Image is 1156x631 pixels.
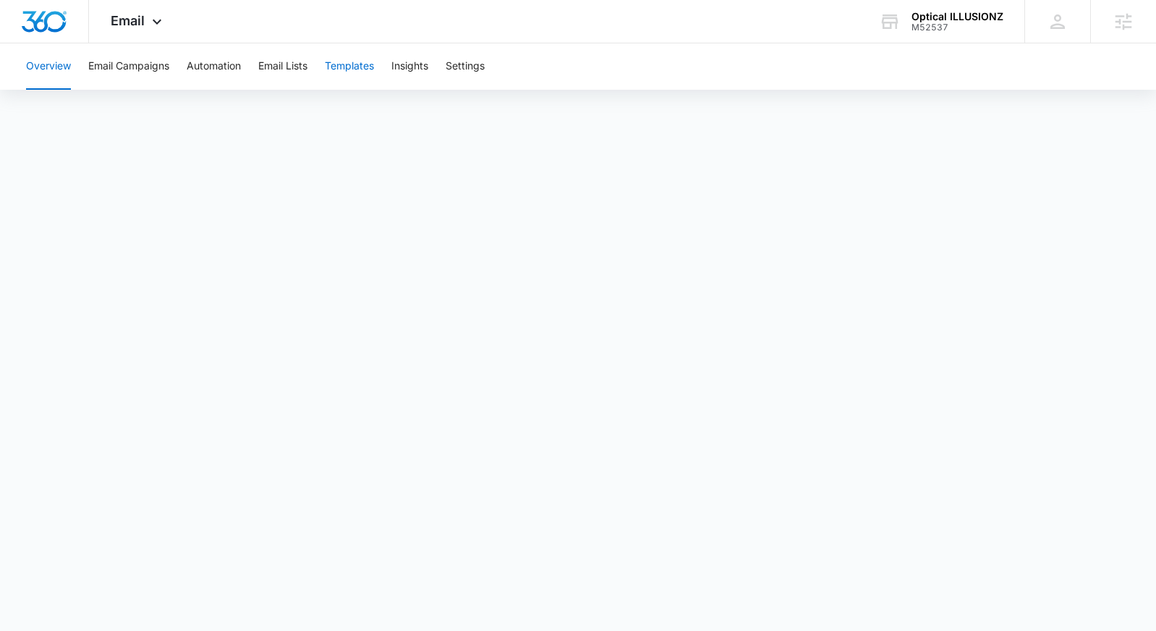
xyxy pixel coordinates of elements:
div: account id [911,22,1003,33]
button: Insights [391,43,428,90]
button: Email Campaigns [88,43,169,90]
div: account name [911,11,1003,22]
button: Automation [187,43,241,90]
button: Settings [446,43,485,90]
button: Templates [325,43,374,90]
button: Overview [26,43,71,90]
button: Email Lists [258,43,307,90]
span: Email [111,13,145,28]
